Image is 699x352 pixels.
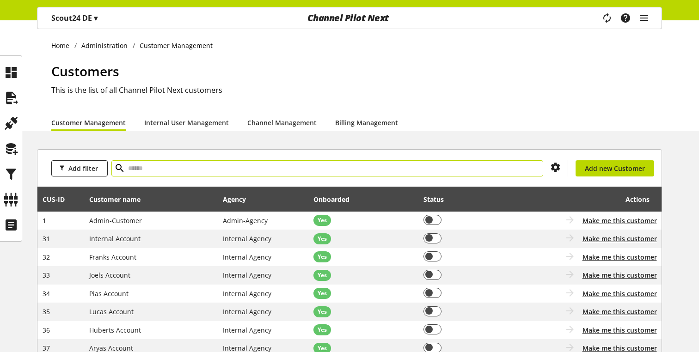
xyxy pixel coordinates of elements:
a: Billing Management [335,118,398,127]
div: Onboarded [313,194,359,204]
span: Yes [318,216,327,225]
span: Internal Agency [223,234,271,243]
button: Make me this customer [582,307,657,316]
span: 32 [43,253,50,261]
button: Make me this customer [582,270,657,280]
span: Franks Account [89,253,136,261]
span: Yes [318,308,327,316]
div: Customer name [89,194,150,204]
span: Internal Agency [223,326,271,334]
button: Make me this customer [582,325,657,335]
div: Status [423,194,453,204]
span: 31 [43,234,50,243]
span: Lucas Account [89,307,134,316]
h2: This is the list of all Channel Pilot Next customers [51,85,662,96]
a: Home [51,41,74,50]
span: Customers [51,62,119,80]
a: Add new Customer [576,160,654,176]
span: Internal Agency [223,307,271,316]
span: Yes [318,235,327,243]
button: Make me this customer [582,289,657,298]
p: Scout24 DE [51,12,98,24]
span: 33 [43,271,50,279]
span: Internal Agency [223,271,271,279]
span: 36 [43,326,50,334]
span: Admin-Agency [223,216,268,225]
span: ▾ [94,13,98,23]
div: Agency [223,194,255,204]
span: 35 [43,307,50,316]
span: Add filter [68,164,98,173]
span: Yes [318,253,327,261]
span: Add new Customer [585,164,645,173]
span: Yes [318,271,327,279]
span: Internal Agency [223,253,271,261]
div: Actions [509,190,649,208]
a: Administration [77,41,133,50]
span: Internal Account [89,234,141,243]
span: Admin-Customer [89,216,142,225]
span: Huberts Account [89,326,141,334]
a: Internal User Management [144,118,229,127]
span: Pias Account [89,289,129,298]
button: Make me this customer [582,234,657,243]
button: Make me this customer [582,216,657,225]
span: Joels Account [89,271,130,279]
button: Add filter [51,160,108,176]
span: Yes [318,326,327,334]
nav: main navigation [37,7,662,29]
a: Channel Management [247,118,317,127]
button: Make me this customer [582,252,657,262]
div: CUS-⁠ID [43,194,74,204]
span: Yes [318,289,327,297]
span: Internal Agency [223,289,271,298]
a: Customer Management [51,118,126,127]
span: 34 [43,289,50,298]
span: 1 [43,216,46,225]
